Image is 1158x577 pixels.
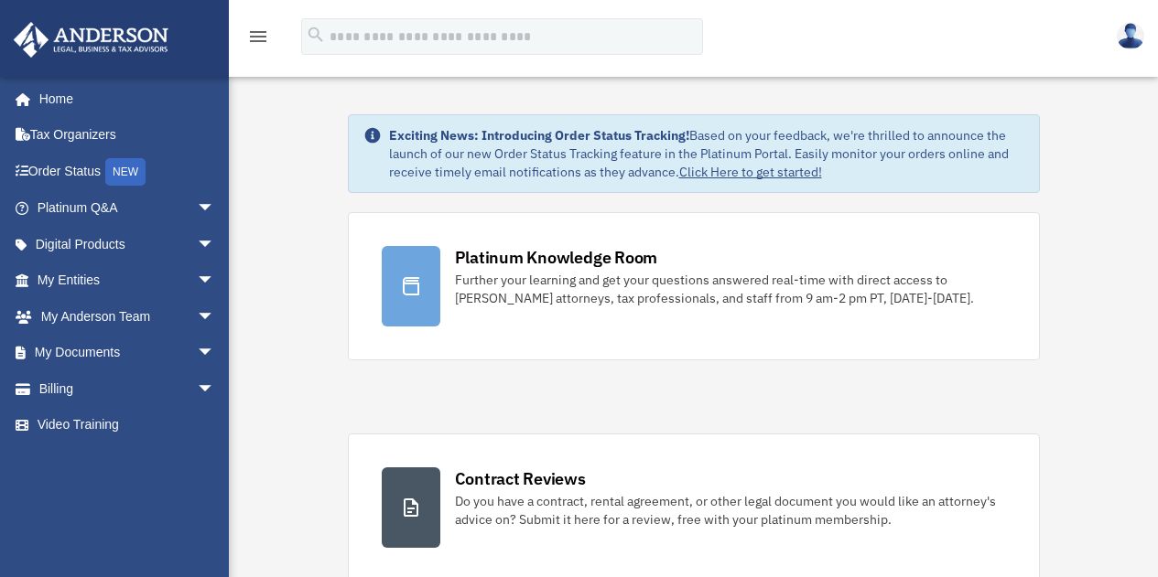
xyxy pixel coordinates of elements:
[13,226,243,262] a: Digital Productsarrow_drop_down
[13,117,243,154] a: Tax Organizers
[13,190,243,227] a: Platinum Q&Aarrow_drop_down
[13,335,243,371] a: My Documentsarrow_drop_down
[679,164,822,180] a: Click Here to get started!
[247,32,269,48] a: menu
[455,271,1006,307] div: Further your learning and get your questions answered real-time with direct access to [PERSON_NAM...
[197,298,233,336] span: arrow_drop_down
[13,298,243,335] a: My Anderson Teamarrow_drop_down
[455,246,658,269] div: Platinum Knowledge Room
[13,262,243,299] a: My Entitiesarrow_drop_down
[197,262,233,300] span: arrow_drop_down
[197,335,233,372] span: arrow_drop_down
[197,226,233,263] span: arrow_drop_down
[13,370,243,407] a: Billingarrow_drop_down
[455,467,586,490] div: Contract Reviews
[197,370,233,408] span: arrow_drop_down
[8,22,174,58] img: Anderson Advisors Platinum Portal
[247,26,269,48] i: menu
[13,153,243,190] a: Order StatusNEW
[105,158,146,186] div: NEW
[348,212,1040,360] a: Platinum Knowledge Room Further your learning and get your questions answered real-time with dire...
[197,190,233,228] span: arrow_drop_down
[13,407,243,443] a: Video Training
[1117,23,1144,49] img: User Pic
[389,127,689,144] strong: Exciting News: Introducing Order Status Tracking!
[306,25,326,45] i: search
[455,492,1006,529] div: Do you have a contract, rental agreement, or other legal document you would like an attorney's ad...
[13,80,233,117] a: Home
[389,126,1024,181] div: Based on your feedback, we're thrilled to announce the launch of our new Order Status Tracking fe...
